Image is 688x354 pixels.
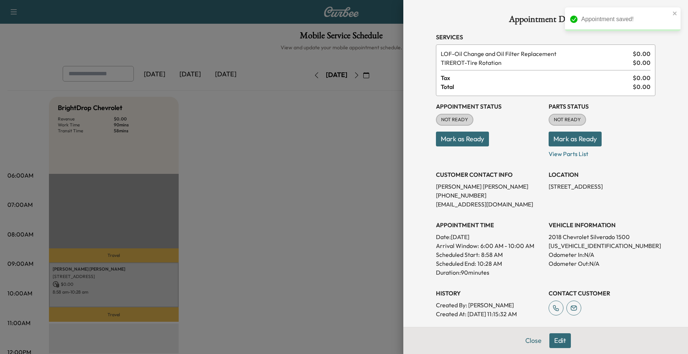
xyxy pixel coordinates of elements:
h3: Appointment Status [436,102,543,111]
button: Mark as Ready [549,132,602,146]
h1: Appointment Details [436,15,655,27]
span: $ 0.00 [633,82,651,91]
div: Appointment saved! [581,15,670,24]
p: [US_VEHICLE_IDENTIFICATION_NUMBER] [549,241,655,250]
h3: Parts Status [549,102,655,111]
span: Tire Rotation [441,58,630,67]
h3: CONTACT CUSTOMER [549,289,655,298]
span: NOT READY [549,116,585,123]
p: Created At : [DATE] 11:15:32 AM [436,310,543,318]
p: Date: [DATE] [436,232,543,241]
p: 2018 Chevrolet Silverado 1500 [549,232,655,241]
span: $ 0.00 [633,49,651,58]
span: Oil Change and Oil Filter Replacement [441,49,630,58]
h3: History [436,289,543,298]
p: Scheduled Start: [436,250,480,259]
span: 6:00 AM - 10:00 AM [480,241,534,250]
p: View Parts List [549,146,655,158]
h3: LOCATION [549,170,655,179]
button: Close [520,333,546,348]
p: Odometer In: N/A [549,250,655,259]
span: $ 0.00 [633,58,651,67]
span: $ 0.00 [633,73,651,82]
p: 8:58 AM [481,250,503,259]
h3: CUSTOMER CONTACT INFO [436,170,543,179]
h3: APPOINTMENT TIME [436,221,543,229]
p: Odometer Out: N/A [549,259,655,268]
p: Arrival Window: [436,241,543,250]
p: Duration: 90 minutes [436,268,543,277]
span: Total [441,82,633,91]
button: close [672,10,678,16]
button: Edit [549,333,571,348]
p: 10:28 AM [477,259,502,268]
p: [PERSON_NAME] [PERSON_NAME] [436,182,543,191]
span: Tax [441,73,633,82]
h3: Services [436,33,655,42]
span: NOT READY [437,116,473,123]
p: [EMAIL_ADDRESS][DOMAIN_NAME] [436,200,543,209]
p: [STREET_ADDRESS] [549,182,655,191]
p: [PHONE_NUMBER] [436,191,543,200]
p: Scheduled End: [436,259,476,268]
button: Mark as Ready [436,132,489,146]
h3: VEHICLE INFORMATION [549,221,655,229]
p: Created By : [PERSON_NAME] [436,301,543,310]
